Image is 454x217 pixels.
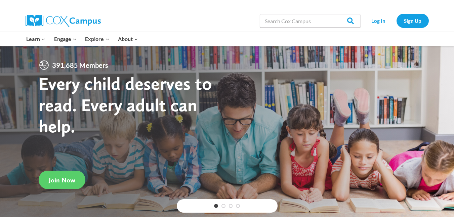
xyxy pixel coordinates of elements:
nav: Secondary Navigation [364,14,429,28]
span: Explore [85,35,109,43]
nav: Primary Navigation [22,32,142,46]
a: 2 [221,204,225,208]
span: Engage [54,35,77,43]
img: Cox Campus [26,15,101,27]
span: Join Now [49,176,75,184]
a: 3 [229,204,233,208]
a: Join Now [39,171,85,189]
span: About [118,35,138,43]
span: 391,685 Members [49,60,111,71]
a: 1 [214,204,218,208]
input: Search Cox Campus [260,14,361,28]
strong: Every child deserves to read. Every adult can help. [39,73,212,137]
span: Learn [26,35,45,43]
a: Sign Up [397,14,429,28]
a: 4 [236,204,240,208]
a: Log In [364,14,393,28]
